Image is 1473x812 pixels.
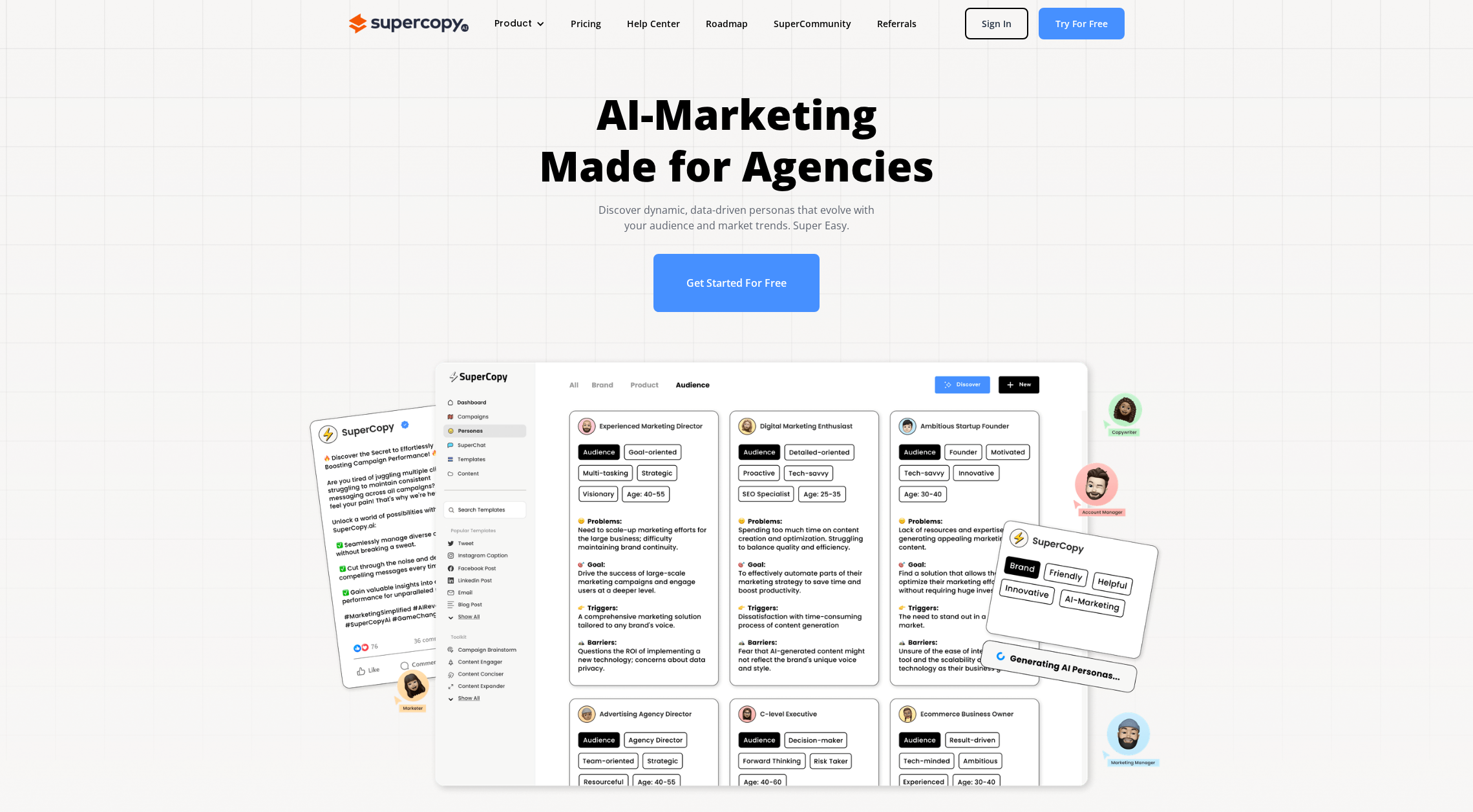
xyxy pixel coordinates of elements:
a: Pricing [558,12,614,36]
h1: AI-Marketing Made for Agencies [539,88,934,192]
div: Product [482,12,558,36]
a: Help Center [614,12,693,36]
a: Roadmap [693,12,761,36]
div: Discover dynamic, data-driven personas that evolve with your audience and market trends. Super Easy. [539,202,934,233]
a: Get Started For Free [653,254,820,312]
div: Product [494,17,532,30]
a: Try For Free [1039,8,1125,39]
a: Sign In [965,8,1028,39]
a: SuperCommunity [761,12,864,36]
a: Referrals [864,12,929,36]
